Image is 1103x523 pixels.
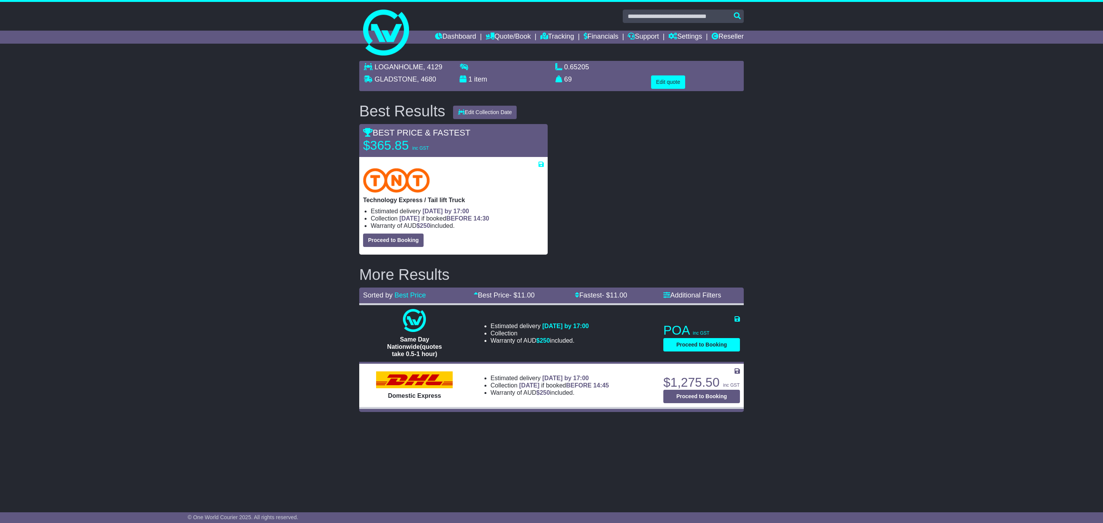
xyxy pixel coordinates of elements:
[474,75,487,83] span: item
[363,291,393,299] span: Sorted by
[486,31,531,44] a: Quote/Book
[399,215,489,222] span: if booked
[564,75,572,83] span: 69
[363,138,459,153] p: $365.85
[376,371,453,388] img: DHL: Domestic Express
[663,323,740,338] p: POA
[375,75,417,83] span: GLADSTONE
[517,291,535,299] span: 11.00
[422,208,469,214] span: [DATE] by 17:00
[491,330,589,337] li: Collection
[628,31,659,44] a: Support
[399,215,420,222] span: [DATE]
[446,215,472,222] span: BEFORE
[610,291,627,299] span: 11.00
[474,291,535,299] a: Best Price- $11.00
[536,389,550,396] span: $
[584,31,619,44] a: Financials
[435,31,476,44] a: Dashboard
[491,322,589,330] li: Estimated delivery
[540,337,550,344] span: 250
[403,309,426,332] img: One World Courier: Same Day Nationwide(quotes take 0.5-1 hour)
[412,145,429,151] span: inc GST
[651,75,685,89] button: Edit quote
[723,382,740,388] span: inc GST
[417,75,436,83] span: , 4680
[363,168,430,193] img: TNT Domestic: Technology Express / Tail lift Truck
[693,330,709,336] span: inc GST
[519,382,540,389] span: [DATE]
[416,222,430,229] span: $
[712,31,744,44] a: Reseller
[363,196,544,204] p: Technology Express / Tail lift Truck
[453,106,517,119] button: Edit Collection Date
[519,382,609,389] span: if booked
[420,222,430,229] span: 250
[359,266,744,283] h2: More Results
[536,337,550,344] span: $
[540,389,550,396] span: 250
[593,382,609,389] span: 14:45
[663,291,721,299] a: Additional Filters
[491,374,609,382] li: Estimated delivery
[602,291,627,299] span: - $
[394,291,426,299] a: Best Price
[363,234,424,247] button: Proceed to Booking
[371,222,544,229] li: Warranty of AUD included.
[371,215,544,222] li: Collection
[542,375,589,381] span: [DATE] by 17:00
[668,31,702,44] a: Settings
[540,31,574,44] a: Tracking
[423,63,442,71] span: , 4129
[663,390,740,403] button: Proceed to Booking
[375,63,423,71] span: LOGANHOLME
[575,291,627,299] a: Fastest- $11.00
[468,75,472,83] span: 1
[491,389,609,396] li: Warranty of AUD included.
[564,63,589,71] span: 0.65205
[355,103,449,119] div: Best Results
[491,337,589,344] li: Warranty of AUD included.
[388,392,441,399] span: Domestic Express
[542,323,589,329] span: [DATE] by 17:00
[566,382,592,389] span: BEFORE
[509,291,535,299] span: - $
[491,382,609,389] li: Collection
[663,338,740,351] button: Proceed to Booking
[387,336,442,357] span: Same Day Nationwide(quotes take 0.5-1 hour)
[371,208,544,215] li: Estimated delivery
[663,375,740,390] p: $1,275.50
[473,215,489,222] span: 14:30
[188,514,298,520] span: © One World Courier 2025. All rights reserved.
[363,128,470,137] span: BEST PRICE & FASTEST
